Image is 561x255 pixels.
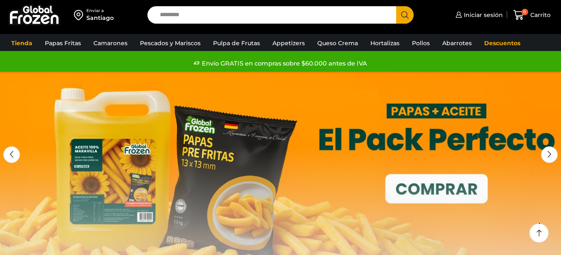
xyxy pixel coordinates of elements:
[7,35,37,51] a: Tienda
[396,6,414,24] button: Search button
[86,14,114,22] div: Santiago
[74,8,86,22] img: address-field-icon.svg
[86,8,114,14] div: Enviar a
[480,35,524,51] a: Descuentos
[453,7,503,23] a: Iniciar sesión
[462,11,503,19] span: Iniciar sesión
[408,35,434,51] a: Pollos
[41,35,85,51] a: Papas Fritas
[522,9,528,15] span: 0
[313,35,362,51] a: Queso Crema
[89,35,132,51] a: Camarones
[438,35,476,51] a: Abarrotes
[511,5,553,25] a: 0 Carrito
[268,35,309,51] a: Appetizers
[209,35,264,51] a: Pulpa de Frutas
[528,11,551,19] span: Carrito
[366,35,404,51] a: Hortalizas
[136,35,205,51] a: Pescados y Mariscos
